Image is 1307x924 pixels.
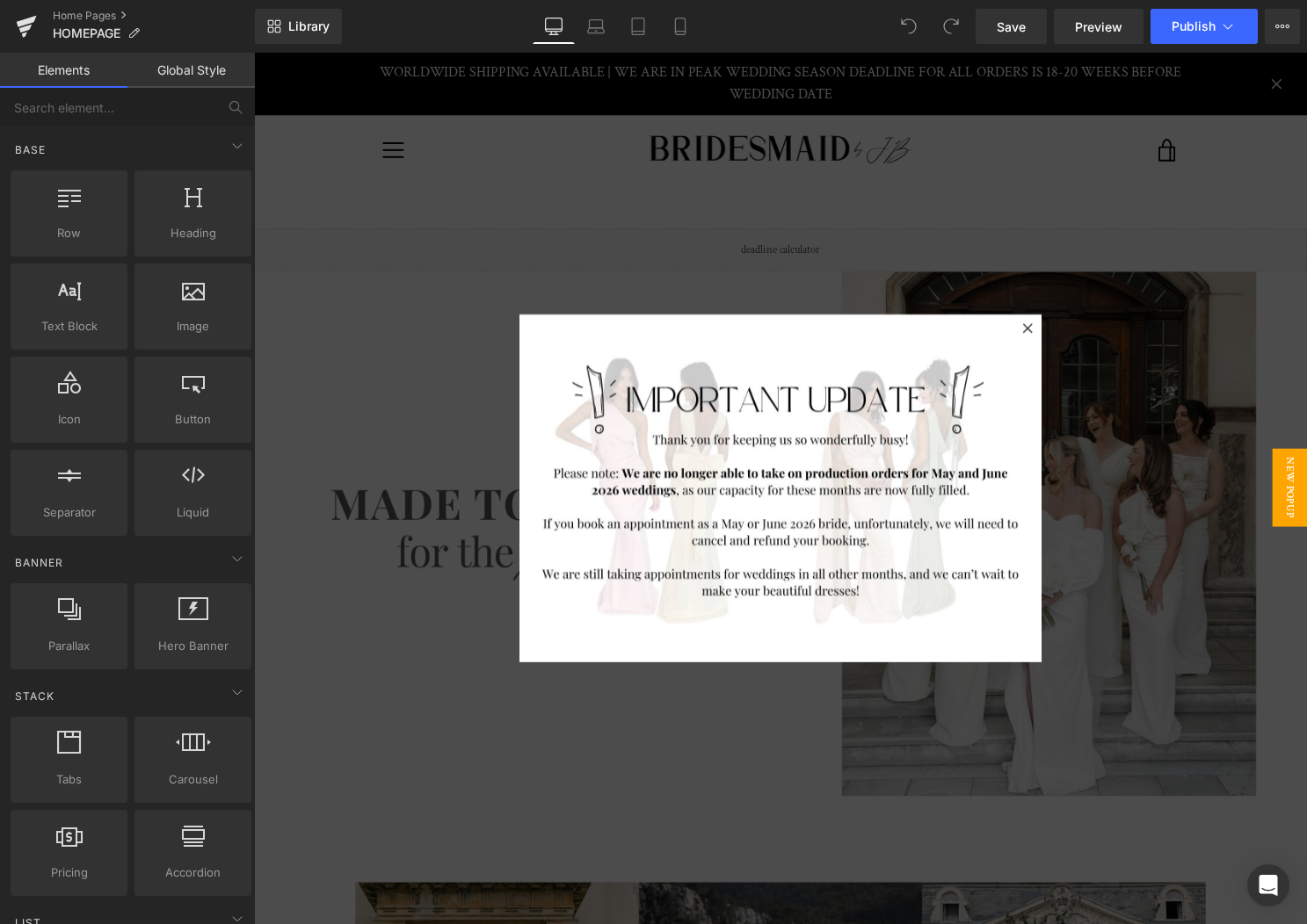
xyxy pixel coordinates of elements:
span: Preview [1075,18,1122,36]
div: Open Intercom Messenger [1247,864,1289,906]
span: Base [13,141,47,158]
button: Publish [1151,9,1258,44]
a: Mobile [659,9,701,44]
span: Pricing [16,863,122,882]
span: Save [997,18,1026,36]
a: Preview [1054,9,1144,44]
span: Publish [1172,19,1216,33]
span: Text Block [16,317,122,336]
a: Desktop [533,9,575,44]
span: HOMEPAGE [53,26,120,40]
span: Image [140,317,246,336]
a: Home Pages [53,9,255,23]
span: Hero Banner [140,637,246,655]
span: Parallax [16,637,122,655]
span: Banner [13,554,65,571]
a: Laptop [575,9,617,44]
span: Liquid [140,503,246,522]
a: Tablet [617,9,659,44]
button: More [1265,9,1300,44]
button: Redo [933,9,969,44]
a: New Library [255,9,342,44]
span: Accordion [140,863,246,882]
span: Button [140,410,246,429]
span: Separator [16,503,122,522]
a: Global Style [127,53,255,88]
button: Undo [891,9,926,44]
span: Heading [140,224,246,242]
span: Icon [16,410,122,429]
span: Carousel [140,770,246,789]
span: Tabs [16,770,122,789]
span: New Popup [1028,400,1064,479]
span: Stack [13,688,56,704]
span: Library [288,18,330,34]
span: Row [16,224,122,242]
